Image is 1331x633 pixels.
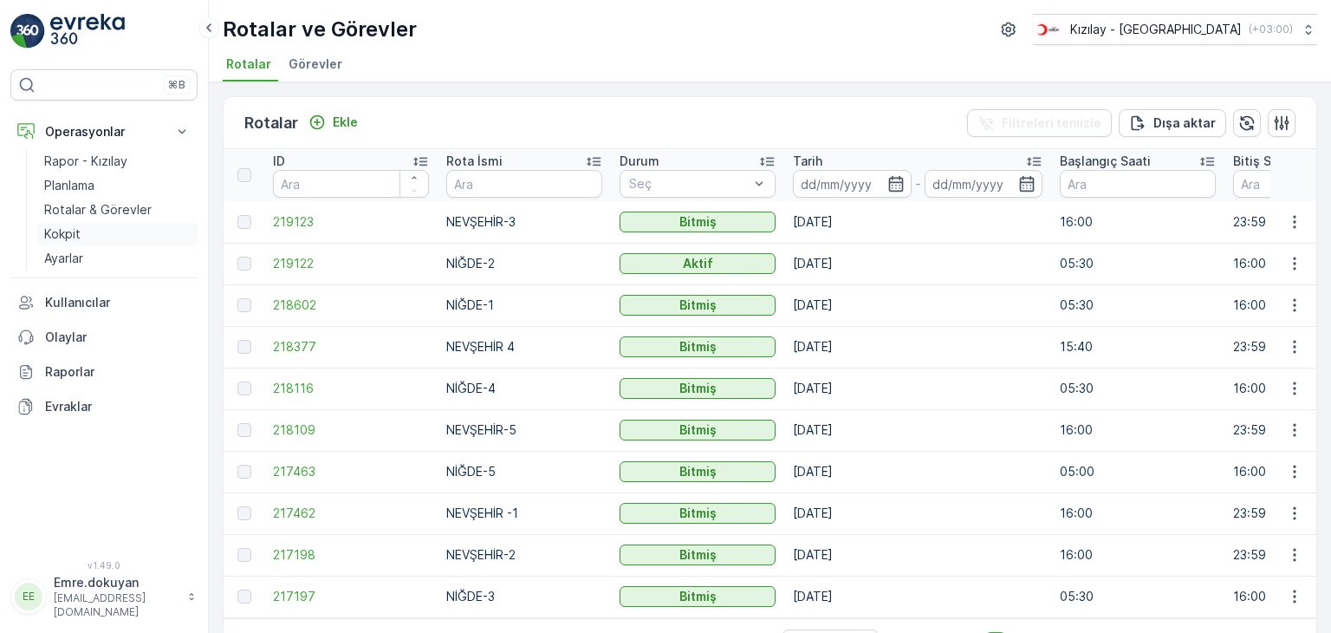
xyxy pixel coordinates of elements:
span: Rotalar [226,55,271,73]
p: Bitmiş [679,338,717,356]
a: 217462 [273,505,429,522]
td: [DATE] [784,493,1051,534]
span: Görevler [289,55,342,73]
p: ( +03:00 ) [1249,23,1293,36]
td: [DATE] [784,326,1051,368]
td: NİĞDE-4 [438,368,611,409]
button: Bitmiş [620,378,776,399]
div: Toggle Row Selected [237,340,251,354]
td: NEVŞEHİR-5 [438,409,611,451]
p: Bitmiş [679,421,717,439]
img: logo_light-DOdMpM7g.png [50,14,125,49]
p: Durum [620,153,659,170]
div: Toggle Row Selected [237,506,251,520]
td: NEVŞEHİR-3 [438,201,611,243]
div: EE [15,583,42,610]
p: Rotalar ve Görevler [223,16,417,43]
a: Rotalar & Görevler [37,198,198,222]
img: logo [10,14,45,49]
p: Seç [629,175,749,193]
p: ID [273,153,285,170]
div: Toggle Row Selected [237,382,251,395]
button: Bitmiş [620,586,776,607]
td: 05:30 [1051,284,1224,326]
div: Toggle Row Selected [237,257,251,271]
p: Bitmiş [679,546,717,564]
a: Olaylar [10,320,198,355]
button: Aktif [620,253,776,274]
a: 218109 [273,421,429,439]
input: dd/mm/yyyy [925,170,1043,198]
td: 05:30 [1051,243,1224,284]
td: NEVŞEHİR-2 [438,534,611,576]
td: 05:30 [1051,368,1224,409]
td: [DATE] [784,576,1051,617]
td: NİĞDE-5 [438,451,611,493]
p: Ekle [333,114,358,131]
div: Toggle Row Selected [237,548,251,562]
td: 05:30 [1051,576,1224,617]
p: Planlama [44,177,94,194]
p: Kullanıcılar [45,294,191,311]
div: Toggle Row Selected [237,590,251,604]
button: Dışa aktar [1119,109,1226,137]
td: [DATE] [784,451,1051,493]
p: Bitmiş [679,297,717,314]
p: - [915,173,921,194]
td: [DATE] [784,243,1051,284]
p: ⌘B [168,78,185,92]
a: 219123 [273,213,429,231]
a: 218116 [273,380,429,397]
p: [EMAIL_ADDRESS][DOMAIN_NAME] [54,591,179,619]
div: Toggle Row Selected [237,298,251,312]
p: Tarih [793,153,822,170]
button: Ekle [302,112,365,133]
a: 219122 [273,255,429,272]
input: Ara [446,170,602,198]
td: [DATE] [784,284,1051,326]
span: 217197 [273,588,429,605]
p: Bitmiş [679,505,717,522]
button: Bitmiş [620,461,776,482]
p: Dışa aktar [1153,114,1216,132]
button: Bitmiş [620,295,776,316]
button: Bitmiş [620,336,776,357]
td: 16:00 [1051,493,1224,534]
a: Kullanıcılar [10,285,198,320]
div: Toggle Row Selected [237,465,251,479]
td: 16:00 [1051,409,1224,451]
p: Bitmiş [679,213,717,231]
td: NEVŞEHİR 4 [438,326,611,368]
p: Başlangıç Saati [1060,153,1151,170]
td: [DATE] [784,201,1051,243]
td: NİĞDE-3 [438,576,611,617]
td: [DATE] [784,409,1051,451]
div: Toggle Row Selected [237,215,251,229]
a: Rapor - Kızılay [37,149,198,173]
span: v 1.49.0 [10,560,198,571]
p: Bitiş Saati [1233,153,1294,170]
td: 05:00 [1051,451,1224,493]
td: NİĞDE-1 [438,284,611,326]
button: Kızılay - [GEOGRAPHIC_DATA](+03:00) [1033,14,1317,45]
td: [DATE] [784,534,1051,576]
td: 16:00 [1051,534,1224,576]
p: Filtreleri temizle [1002,114,1101,132]
a: 217198 [273,546,429,564]
a: 218602 [273,297,429,314]
button: Bitmiş [620,545,776,565]
span: 218377 [273,338,429,356]
p: Operasyonlar [45,123,163,140]
a: 217463 [273,463,429,480]
p: Raporlar [45,363,191,381]
a: Kokpit [37,222,198,246]
input: dd/mm/yyyy [793,170,912,198]
p: Rotalar & Görevler [44,201,152,219]
p: Kokpit [44,225,81,243]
